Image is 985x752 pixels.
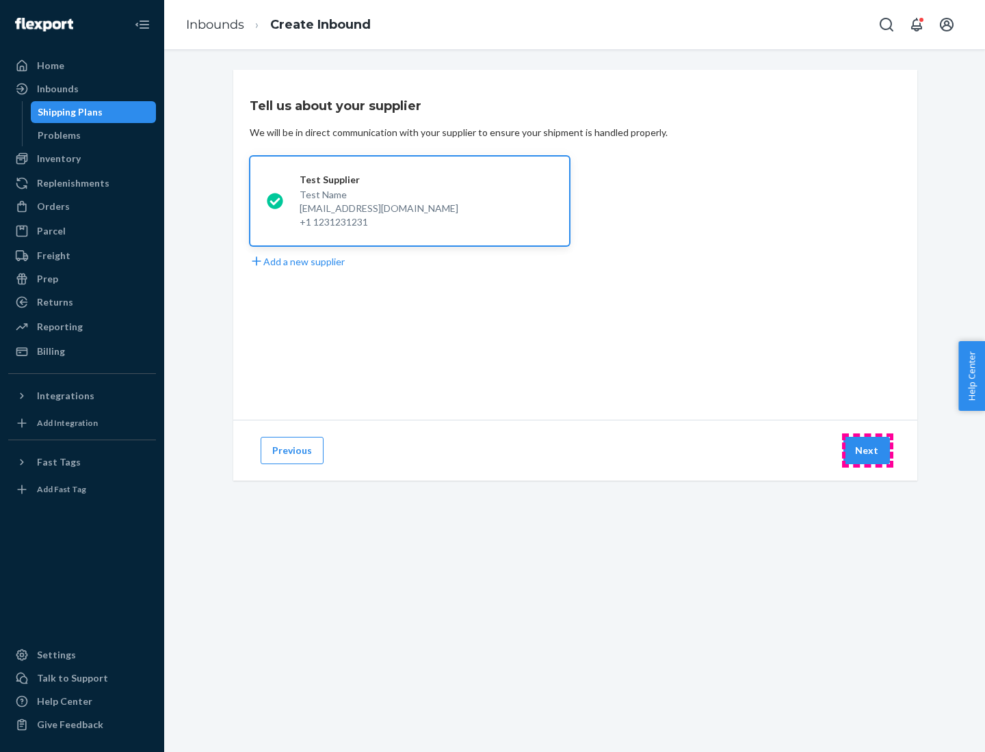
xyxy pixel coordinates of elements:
div: Billing [37,345,65,358]
a: Problems [31,124,157,146]
button: Fast Tags [8,451,156,473]
a: Inbounds [186,17,244,32]
div: Add Integration [37,417,98,429]
div: We will be in direct communication with your supplier to ensure your shipment is handled properly. [250,126,668,139]
button: Close Navigation [129,11,156,38]
a: Inventory [8,148,156,170]
button: Open notifications [903,11,930,38]
div: Freight [37,249,70,263]
a: Prep [8,268,156,290]
div: Add Fast Tag [37,483,86,495]
div: Returns [37,295,73,309]
a: Reporting [8,316,156,338]
a: Replenishments [8,172,156,194]
div: Settings [37,648,76,662]
div: Parcel [37,224,66,238]
a: Add Fast Tag [8,479,156,500]
div: Inbounds [37,82,79,96]
button: Add a new supplier [250,254,345,269]
div: Home [37,59,64,72]
div: Give Feedback [37,718,103,731]
div: Reporting [37,320,83,334]
a: Freight [8,245,156,267]
div: Talk to Support [37,671,108,685]
div: Problems [38,129,81,142]
div: Help Center [37,695,92,708]
button: Give Feedback [8,714,156,736]
div: Replenishments [37,176,109,190]
button: Help Center [958,341,985,411]
a: Inbounds [8,78,156,100]
button: Integrations [8,385,156,407]
a: Parcel [8,220,156,242]
a: Create Inbound [270,17,371,32]
div: Integrations [37,389,94,403]
div: Fast Tags [37,455,81,469]
a: Add Integration [8,412,156,434]
h3: Tell us about your supplier [250,97,421,115]
button: Previous [261,437,324,464]
a: Orders [8,196,156,217]
a: Shipping Plans [31,101,157,123]
a: Billing [8,340,156,362]
button: Open account menu [933,11,960,38]
div: Inventory [37,152,81,165]
ol: breadcrumbs [175,5,382,45]
a: Home [8,55,156,77]
div: Prep [37,272,58,286]
div: Orders [37,200,70,213]
div: Shipping Plans [38,105,103,119]
a: Help Center [8,690,156,712]
img: Flexport logo [15,18,73,31]
a: Talk to Support [8,667,156,689]
button: Next [843,437,890,464]
a: Settings [8,644,156,666]
a: Returns [8,291,156,313]
button: Open Search Box [873,11,900,38]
